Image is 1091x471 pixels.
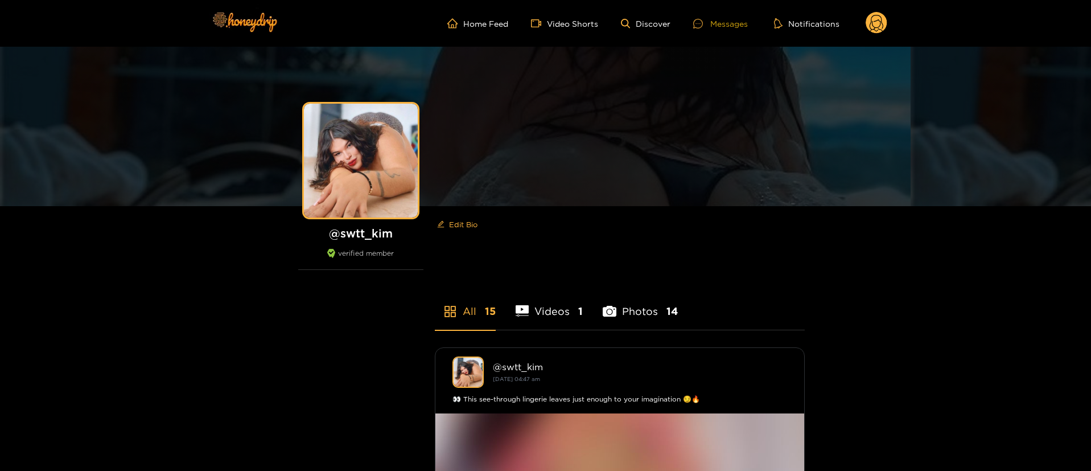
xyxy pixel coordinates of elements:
[578,304,583,318] span: 1
[493,376,540,382] small: [DATE] 04:47 am
[447,18,463,28] span: home
[435,278,496,330] li: All
[447,18,508,28] a: Home Feed
[298,249,423,270] div: verified member
[531,18,547,28] span: video-camera
[531,18,598,28] a: Video Shorts
[485,304,496,318] span: 15
[298,226,423,240] h1: @ swtt_kim
[771,18,843,29] button: Notifications
[621,19,670,28] a: Discover
[443,305,457,318] span: appstore
[493,362,787,372] div: @ swtt_kim
[516,278,583,330] li: Videos
[452,357,484,388] img: swtt_kim
[449,219,477,230] span: Edit Bio
[435,215,480,234] button: editEdit Bio
[693,17,748,30] div: Messages
[452,394,787,405] div: 👀 This see-through lingerie leaves just enough to your imagination 😏🔥
[603,278,678,330] li: Photos
[666,304,678,318] span: 14
[437,220,444,229] span: edit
